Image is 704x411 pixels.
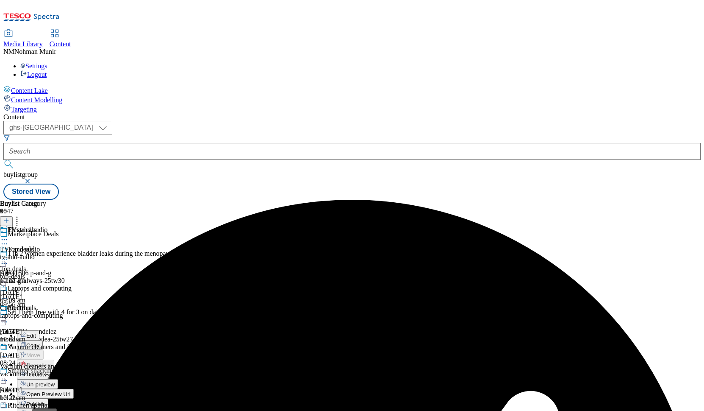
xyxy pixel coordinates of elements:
button: Stored View [3,184,59,200]
span: buylistgroup [3,171,38,178]
span: Content [50,40,71,48]
a: Targeting [3,104,701,113]
div: TVs and audio [8,226,47,234]
div: Kitchen appliances [8,402,59,409]
a: Logout [20,71,47,78]
input: Search [3,143,701,160]
svg: Search Filters [3,134,10,141]
div: Set Them free with 4 for 3 on dairylea [8,308,111,316]
a: Content Lake [3,85,701,95]
a: Media Library [3,30,43,48]
div: 1 in 2 women experience bladder leaks during the menopause. [8,250,177,257]
a: Content [50,30,71,48]
a: Content Modelling [3,95,701,104]
div: Laptops and computing [8,285,72,292]
span: Media Library [3,40,43,48]
span: Nohman Munir [14,48,56,55]
div: Content [3,113,701,121]
span: Content Lake [11,87,48,94]
a: Settings [20,62,47,70]
span: NM [3,48,14,55]
span: Targeting [11,106,37,113]
span: Content Modelling [11,96,62,103]
div: Vacuum cleaners and floorcare [8,343,91,351]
